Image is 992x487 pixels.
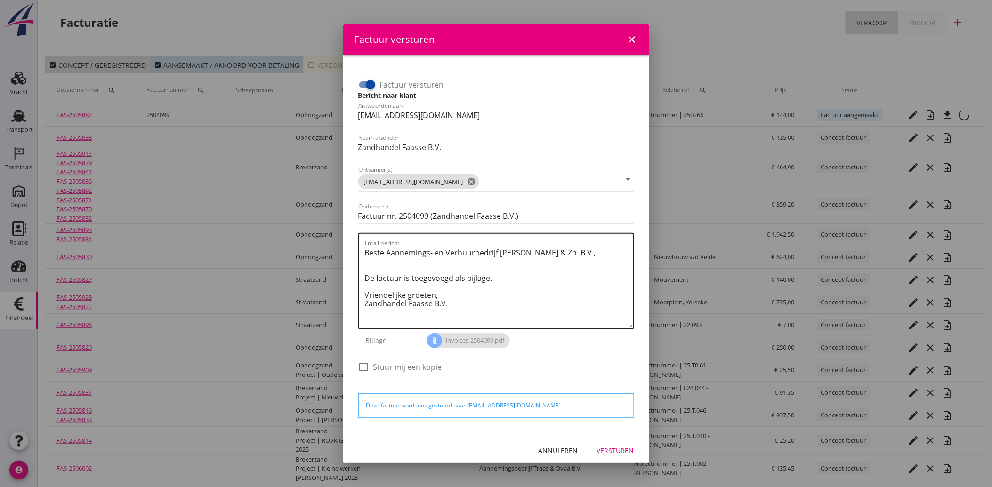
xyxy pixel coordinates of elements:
button: Annuleren [531,442,586,459]
i: attach_file [427,333,442,348]
i: close [627,34,638,45]
span: [EMAIL_ADDRESS][DOMAIN_NAME] [358,174,479,189]
label: Stuur mij een kopie [373,362,442,372]
div: Bijlage [358,329,427,352]
span: invoices-2504099.pdf [427,333,510,348]
div: Factuur versturen [355,32,435,47]
div: Versturen [597,446,634,455]
input: Antwoorden aan [358,108,634,123]
input: Ontvanger(s) [481,174,621,189]
input: Naam afzender [358,140,634,155]
div: Annuleren [539,446,578,455]
input: Onderwerp [358,208,634,224]
button: Versturen [589,442,642,459]
i: cancel [467,177,476,186]
textarea: Email bericht [365,245,633,328]
h3: Bericht naar klant [358,90,634,100]
label: Factuur versturen [380,80,444,89]
i: arrow_drop_down [623,174,634,185]
div: Deze factuur wordt ook gestuurd naar [EMAIL_ADDRESS][DOMAIN_NAME]. [366,401,626,410]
